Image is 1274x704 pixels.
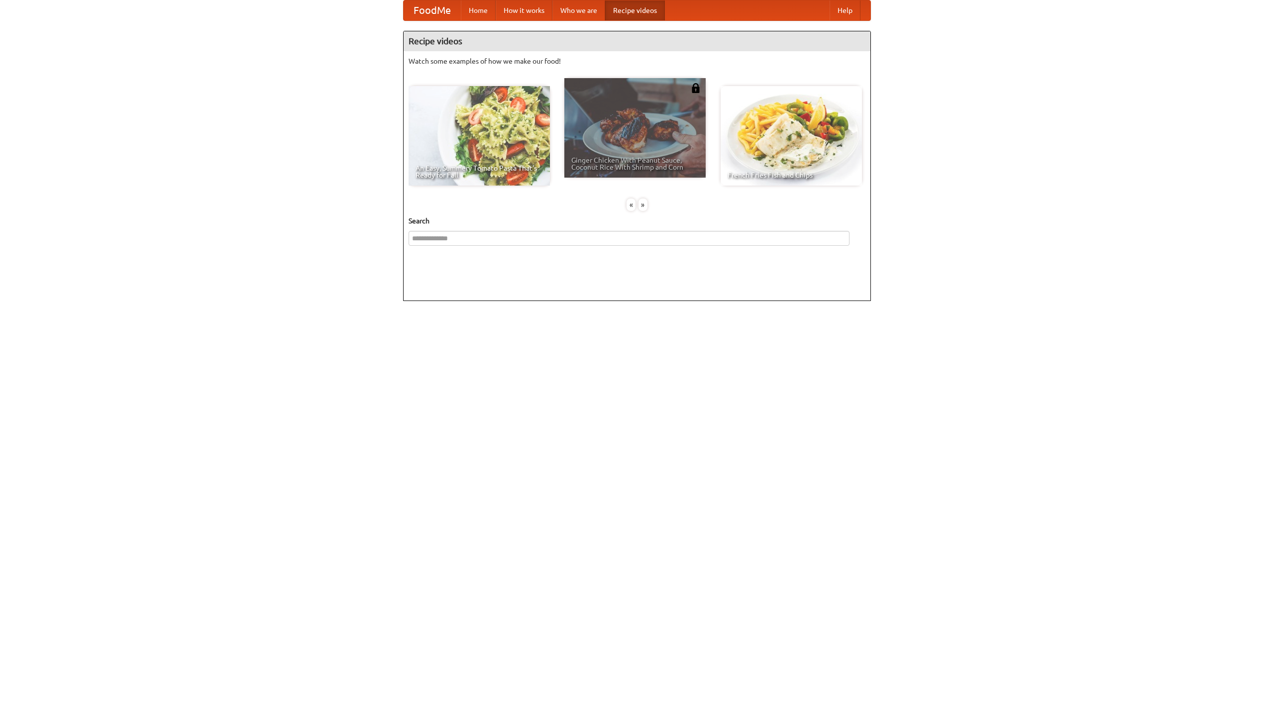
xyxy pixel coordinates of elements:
[404,0,461,20] a: FoodMe
[728,172,855,179] span: French Fries Fish and Chips
[404,31,870,51] h4: Recipe videos
[721,86,862,186] a: French Fries Fish and Chips
[409,216,865,226] h5: Search
[496,0,552,20] a: How it works
[552,0,605,20] a: Who we are
[461,0,496,20] a: Home
[830,0,860,20] a: Help
[691,83,701,93] img: 483408.png
[409,86,550,186] a: An Easy, Summery Tomato Pasta That's Ready for Fall
[627,199,636,211] div: «
[605,0,665,20] a: Recipe videos
[409,56,865,66] p: Watch some examples of how we make our food!
[638,199,647,211] div: »
[416,165,543,179] span: An Easy, Summery Tomato Pasta That's Ready for Fall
